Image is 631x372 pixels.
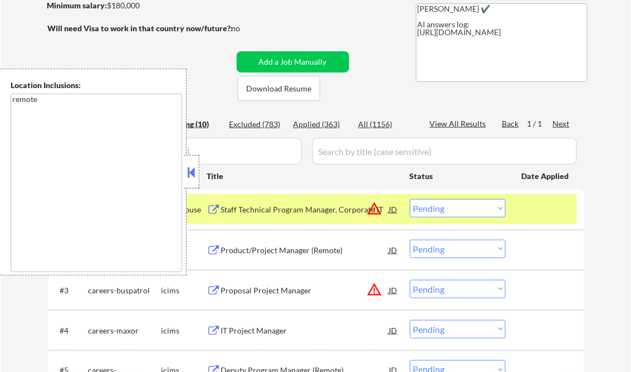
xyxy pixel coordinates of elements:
button: Download Resume [238,76,320,101]
div: JD [388,320,399,340]
div: Product/Project Manager (Remote) [221,245,389,256]
div: All (1156) [359,119,414,130]
div: Date Applied [522,171,571,182]
div: #3 [60,285,80,296]
div: Status [410,166,506,186]
button: warning_amber [367,201,383,216]
div: Location Inclusions: [11,80,182,91]
strong: Will need Visa to work in that country now/future?: [48,23,233,33]
button: Add a Job Manually [237,51,349,73]
div: Excluded (783) [229,119,285,130]
div: JD [388,199,399,219]
button: warning_amber [367,282,383,297]
strong: Minimum salary: [47,1,107,10]
div: View All Results [430,118,490,129]
div: icims [162,325,207,336]
div: Title [207,171,399,182]
div: icims [162,285,207,296]
div: IT Project Manager [221,325,389,336]
div: Proposal Project Manager [221,285,389,296]
div: #4 [60,325,80,336]
input: Search by title (case sensitive) [312,138,577,165]
div: Back [502,118,520,129]
div: 1 / 1 [527,118,553,129]
div: careers-maxor [89,325,162,336]
div: JD [388,280,399,300]
div: no [232,23,263,34]
div: Applied (363) [294,119,349,130]
div: JD [388,240,399,260]
div: careers-buspatrol [89,285,162,296]
div: Staff Technical Program Manager, Corporate IT [221,204,389,215]
div: Next [553,118,571,129]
